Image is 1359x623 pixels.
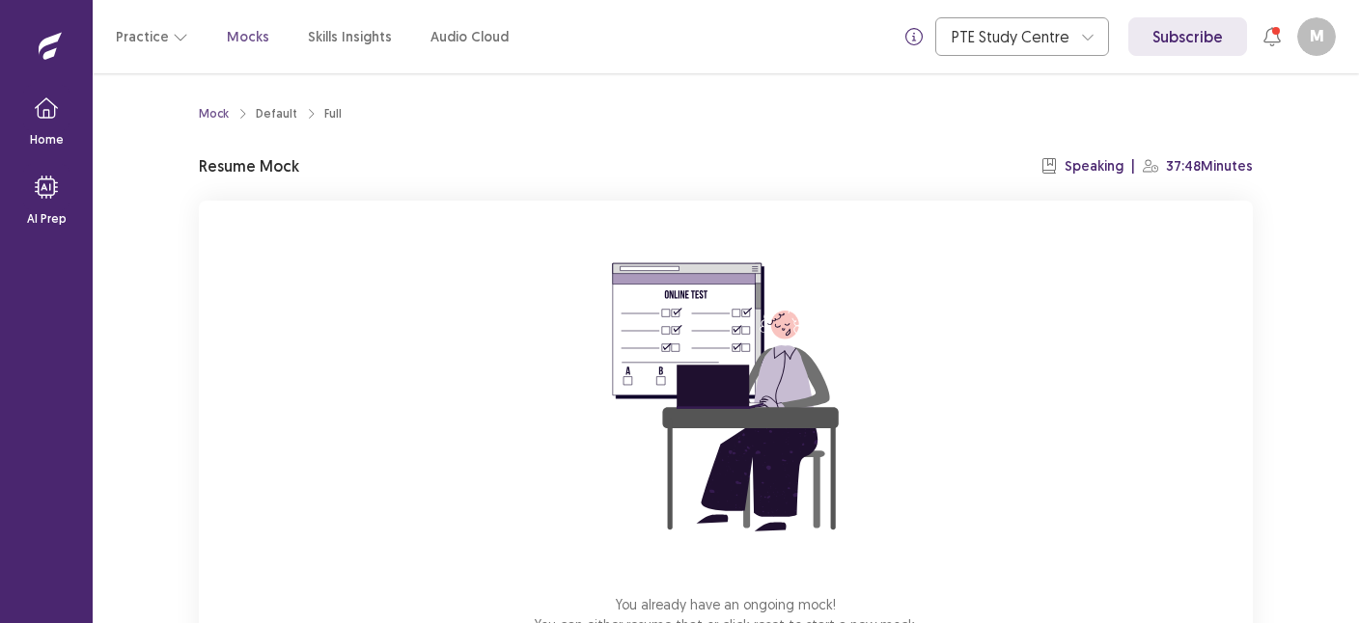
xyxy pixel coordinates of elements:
[1065,156,1123,176] p: Speaking
[27,210,67,228] p: AI Prep
[199,154,299,177] p: Resume Mock
[430,27,509,47] a: Audio Cloud
[199,105,342,122] nav: breadcrumb
[308,27,392,47] a: Skills Insights
[897,19,931,54] button: info
[1131,156,1135,176] p: |
[952,18,1071,55] div: PTE Study Centre
[1297,17,1336,56] button: M
[324,105,342,122] div: Full
[1128,17,1247,56] a: Subscribe
[116,19,188,54] button: Practice
[552,224,900,571] img: attend-mock
[256,105,297,122] div: Default
[227,27,269,47] a: Mocks
[1166,156,1253,176] p: 37:48 Minutes
[30,131,64,149] p: Home
[199,105,229,122] a: Mock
